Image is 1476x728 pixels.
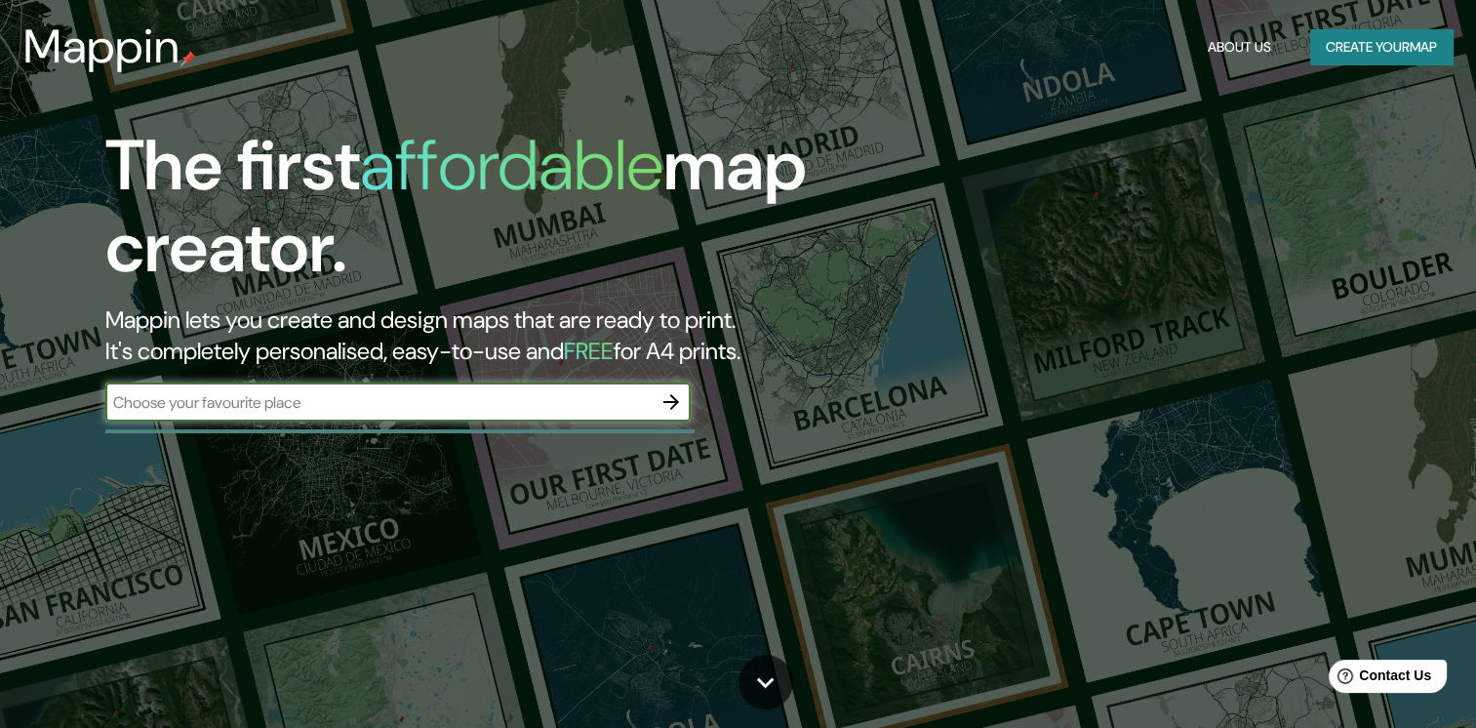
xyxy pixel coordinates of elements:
[564,336,614,366] h5: FREE
[105,304,844,367] h2: Mappin lets you create and design maps that are ready to print. It's completely personalised, eas...
[105,391,652,414] input: Choose your favourite place
[23,20,180,74] h3: Mappin
[180,51,196,66] img: mappin-pin
[1310,29,1453,65] button: Create yourmap
[360,120,663,211] h1: affordable
[105,125,844,304] h1: The first map creator.
[1302,652,1455,707] iframe: Help widget launcher
[1200,29,1279,65] button: About Us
